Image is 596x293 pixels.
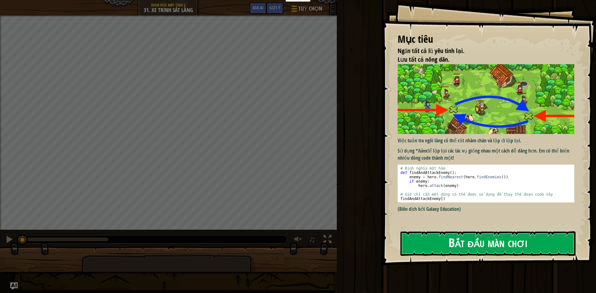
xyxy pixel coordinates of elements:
[292,234,305,246] button: Tùy chỉnh âm lượng
[321,234,334,246] button: Bật tắt chế độ toàn màn hình
[3,234,16,246] button: Ctrl + P: Pause
[269,5,280,11] span: Gợi ý
[398,64,579,134] img: Village guard
[309,235,315,244] span: ♫
[398,206,579,213] p: (Biên dịch bởi Galaxy Education)
[398,47,464,55] span: Ngăn tất cả lũ yêu tinh lại.
[400,231,576,256] button: Bắt đầu màn chơi
[398,55,449,64] span: Lưu tất cả nông dân.
[390,47,573,55] li: Ngăn tất cả lũ yêu tinh lại.
[298,5,322,13] span: Tuỳ chọn
[308,234,318,246] button: ♫
[390,55,573,64] li: Lưu tất cả nông dân.
[418,147,426,154] em: hàm
[398,147,579,162] p: Sử dụng * để lặp lại các tác vụ giống nhau một cách dễ dàng hơn. Em có thể biến nhiều dòng code t...
[287,2,326,17] button: Tuỳ chọn
[253,5,263,11] span: Ask AI
[10,282,18,290] button: Ask AI
[398,32,574,47] div: Mục tiêu
[398,137,579,144] p: Việc tuần tra ngôi làng có thể rất nhàm chán và lặp đi lặp lại.
[250,2,266,14] button: Ask AI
